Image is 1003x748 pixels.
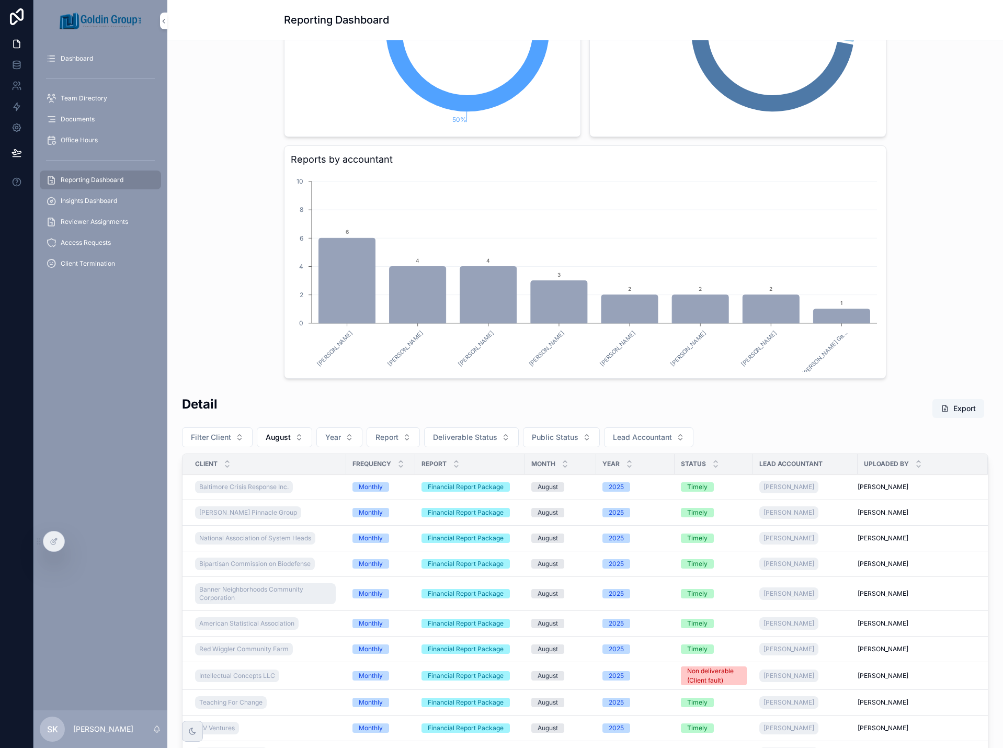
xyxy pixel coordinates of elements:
a: Timely [681,698,747,707]
span: Lead Accountant [613,432,672,443]
span: [PERSON_NAME] [858,508,908,517]
a: Financial Report Package [421,508,519,517]
a: [PERSON_NAME] [759,617,818,630]
a: Office Hours [40,131,161,150]
a: Monthly [352,644,409,654]
a: 2025 [602,482,668,492]
a: 2025 [602,508,668,517]
div: Monthly [359,723,383,733]
a: Monthly [352,559,409,569]
a: August [531,644,590,654]
span: [PERSON_NAME] [858,619,908,628]
div: Financial Report Package [428,723,504,733]
a: American Statistical Association [195,617,299,630]
a: Documents [40,110,161,129]
div: August [538,589,558,598]
a: Monthly [352,534,409,543]
div: Timely [687,508,708,517]
a: Financial Report Package [421,698,519,707]
span: [PERSON_NAME] [763,619,814,628]
span: [PERSON_NAME] [858,483,908,491]
a: August [531,619,590,628]
div: Financial Report Package [428,698,504,707]
a: Monthly [352,482,409,492]
a: [PERSON_NAME] Pinnacle Group [195,506,301,519]
a: Timely [681,589,747,598]
a: Insights Dashboard [40,191,161,210]
span: Bipartisan Commission on Biodefense [199,560,311,568]
div: August [538,698,558,707]
div: 2025 [609,589,624,598]
h3: Reports by accountant [291,152,880,167]
a: 2025 [602,559,668,569]
button: Select Button [316,427,362,447]
a: August [531,559,590,569]
span: [PERSON_NAME] [858,560,908,568]
text: [PERSON_NAME] [669,329,708,368]
div: 2025 [609,508,624,517]
div: Non deliverable (Client fault) [687,666,740,685]
span: Year [325,432,341,443]
div: August [538,723,558,733]
a: Financial Report Package [421,482,519,492]
a: Bipartisan Commission on Biodefense [195,558,315,570]
span: Reporting Dashboard [61,176,123,184]
a: [PERSON_NAME] [759,643,818,655]
span: [PERSON_NAME] [858,645,908,653]
span: Reviewer Assignments [61,218,128,226]
span: Access Requests [61,239,111,247]
a: Financial Report Package [421,619,519,628]
a: [PERSON_NAME] [858,645,975,653]
tspan: 10 [297,177,303,185]
a: 2025 [602,589,668,598]
div: Timely [687,482,708,492]
a: [PERSON_NAME] [858,672,975,680]
a: Non deliverable (Client fault) [681,666,747,685]
span: Month [531,460,555,468]
text: 1 [840,300,842,306]
a: Financial Report Package [421,534,519,543]
a: Timely [681,482,747,492]
span: Client [195,460,218,468]
a: [PERSON_NAME] [759,556,851,572]
a: Timely [681,644,747,654]
text: [PERSON_NAME] [386,329,425,368]
a: Baltimore Crisis Response Inc. [195,479,340,495]
span: American Statistical Association [199,619,294,628]
a: 2025 [602,534,668,543]
a: American Statistical Association [195,615,340,632]
a: Monthly [352,723,409,733]
a: National Association of System Heads [195,530,340,547]
a: Reporting Dashboard [40,171,161,189]
span: Insights Dashboard [61,197,117,205]
tspan: 2 [300,291,303,299]
a: Bipartisan Commission on Biodefense [195,556,340,572]
a: Timely [681,508,747,517]
div: Timely [687,589,708,598]
div: Monthly [359,619,383,628]
text: [PERSON_NAME] [457,329,496,368]
a: [PERSON_NAME] [858,590,975,598]
a: [PERSON_NAME] [759,667,851,684]
div: August [538,508,558,517]
a: Banner Neighborhoods Community Corporation [195,583,336,604]
div: Financial Report Package [428,508,504,517]
div: Timely [687,698,708,707]
button: Select Button [523,427,600,447]
a: [PERSON_NAME] [759,532,818,545]
a: August [531,698,590,707]
div: Timely [687,534,708,543]
span: Client Termination [61,259,115,268]
span: [PERSON_NAME] [858,590,908,598]
a: August [531,671,590,681]
a: 2025 [602,723,668,733]
span: [PERSON_NAME] [763,590,814,598]
span: [PERSON_NAME] [763,672,814,680]
div: 2025 [609,671,624,681]
a: Banner Neighborhoods Community Corporation [195,581,340,606]
span: Filter Client [191,432,231,443]
span: [PERSON_NAME] [763,560,814,568]
div: Monthly [359,482,383,492]
div: Financial Report Package [428,534,504,543]
div: scrollable content [33,42,167,287]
